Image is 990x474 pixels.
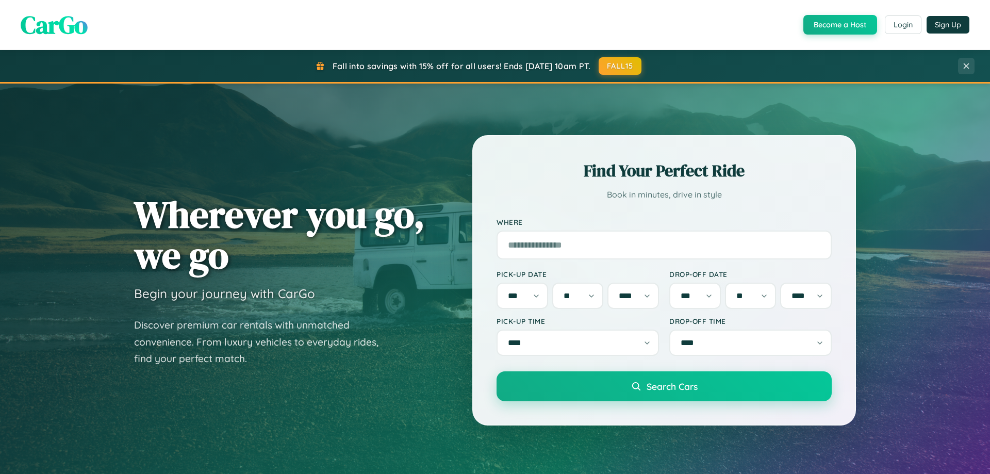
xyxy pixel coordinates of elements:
h1: Wherever you go, we go [134,194,425,275]
button: Login [885,15,921,34]
p: Book in minutes, drive in style [497,187,832,202]
button: Search Cars [497,371,832,401]
button: FALL15 [599,57,642,75]
h3: Begin your journey with CarGo [134,286,315,301]
label: Pick-up Date [497,270,659,279]
p: Discover premium car rentals with unmatched convenience. From luxury vehicles to everyday rides, ... [134,317,392,367]
button: Become a Host [803,15,877,35]
label: Where [497,218,832,226]
span: CarGo [21,8,88,42]
button: Sign Up [927,16,969,34]
label: Drop-off Date [669,270,832,279]
span: Search Cars [647,381,698,392]
label: Drop-off Time [669,317,832,325]
label: Pick-up Time [497,317,659,325]
h2: Find Your Perfect Ride [497,159,832,182]
span: Fall into savings with 15% off for all users! Ends [DATE] 10am PT. [333,61,591,71]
